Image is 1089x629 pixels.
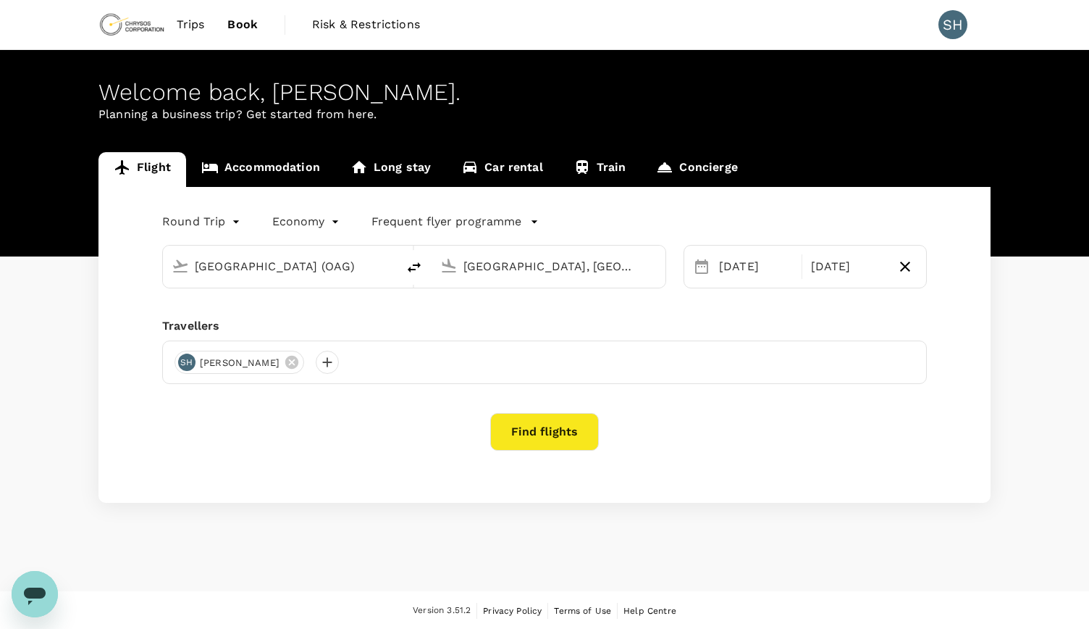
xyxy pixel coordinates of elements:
span: Version 3.51.2 [413,604,471,618]
iframe: Button to launch messaging window [12,571,58,617]
div: [DATE] [713,252,799,281]
img: Chrysos Corporation [98,9,165,41]
button: Open [655,264,658,267]
button: Frequent flyer programme [371,213,539,230]
span: Book [227,16,258,33]
span: [PERSON_NAME] [191,356,288,370]
a: Long stay [335,152,446,187]
div: Travellers [162,317,927,335]
div: Economy [272,210,342,233]
button: Find flights [490,413,599,451]
a: Help Centre [623,603,676,619]
a: Concierge [641,152,752,187]
p: Planning a business trip? Get started from here. [98,106,991,123]
a: Flight [98,152,186,187]
div: SH[PERSON_NAME] [175,351,304,374]
input: Going to [463,255,635,278]
div: Round Trip [162,210,243,233]
div: SH [178,354,195,371]
span: Terms of Use [554,606,611,616]
span: Privacy Policy [483,606,542,616]
span: Risk & Restrictions [312,16,420,33]
a: Privacy Policy [483,603,542,619]
a: Accommodation [186,152,335,187]
a: Car rental [446,152,558,187]
div: [DATE] [805,252,891,281]
div: SH [938,10,967,39]
span: Trips [177,16,205,33]
a: Train [558,152,642,187]
button: Open [387,264,390,267]
span: Help Centre [623,606,676,616]
a: Terms of Use [554,603,611,619]
input: Depart from [195,255,366,278]
div: Welcome back , [PERSON_NAME] . [98,79,991,106]
button: delete [397,250,432,285]
p: Frequent flyer programme [371,213,521,230]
